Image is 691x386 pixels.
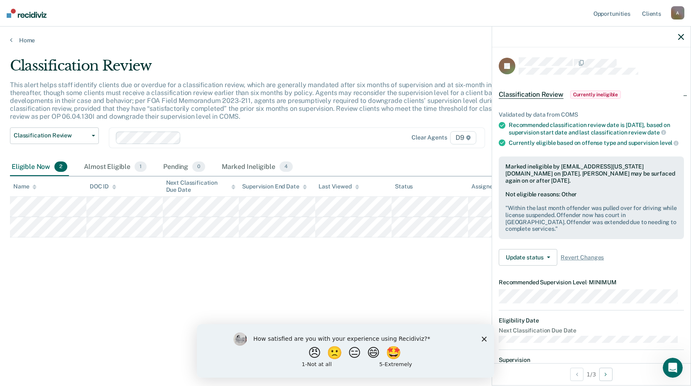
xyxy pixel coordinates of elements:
div: Almost Eligible [82,158,148,176]
div: Not eligible reasons: Other [505,191,677,232]
div: Assigned to [471,183,510,190]
div: Pending [162,158,207,176]
span: Currently ineligible [570,90,621,99]
span: 2 [54,161,67,172]
div: Recommended classification review date is [DATE], based on supervision start date and last classi... [509,122,684,136]
iframe: Survey by Kim from Recidiviz [197,324,494,378]
dt: Supervision [499,357,684,364]
span: • [587,279,589,286]
div: Next Classification Due Date [166,179,236,193]
span: Classification Review [499,90,564,99]
span: 1 [135,161,147,172]
span: D9 [450,131,476,144]
div: Supervision End Date [242,183,306,190]
button: Update status [499,249,557,266]
span: Revert Changes [561,254,604,261]
span: 0 [192,161,205,172]
div: Eligible Now [10,158,69,176]
div: A [671,6,684,20]
span: 4 [279,161,293,172]
a: Home [10,37,681,44]
pre: " Within the last month offender was pulled over for driving while license suspended. Offender no... [505,205,677,232]
iframe: Intercom live chat [663,358,683,378]
div: 1 / 3 [492,363,691,385]
div: Name [13,183,37,190]
div: Validated by data from COMS [499,111,684,118]
div: Marked ineligible by [EMAIL_ADDRESS][US_STATE][DOMAIN_NAME] on [DATE]. [PERSON_NAME] may be surfa... [505,163,677,184]
div: Currently eligible based on offense type and supervision [509,139,684,147]
button: Previous Opportunity [570,368,583,381]
div: Classification Review [10,57,528,81]
p: This alert helps staff identify clients due or overdue for a classification review, which are gen... [10,81,519,121]
button: Next Opportunity [599,368,613,381]
span: Classification Review [14,132,88,139]
div: Clear agents [412,134,447,141]
dt: Recommended Supervision Level MINIMUM [499,279,684,286]
div: Status [395,183,413,190]
span: date [647,129,666,136]
div: Last Viewed [319,183,359,190]
dt: Eligibility Date [499,317,684,324]
dt: Next Classification Due Date [499,327,684,334]
div: Marked Ineligible [220,158,294,176]
img: Recidiviz [7,9,47,18]
span: level [660,139,679,146]
div: DOC ID [90,183,116,190]
div: Classification ReviewCurrently ineligible [492,81,691,108]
